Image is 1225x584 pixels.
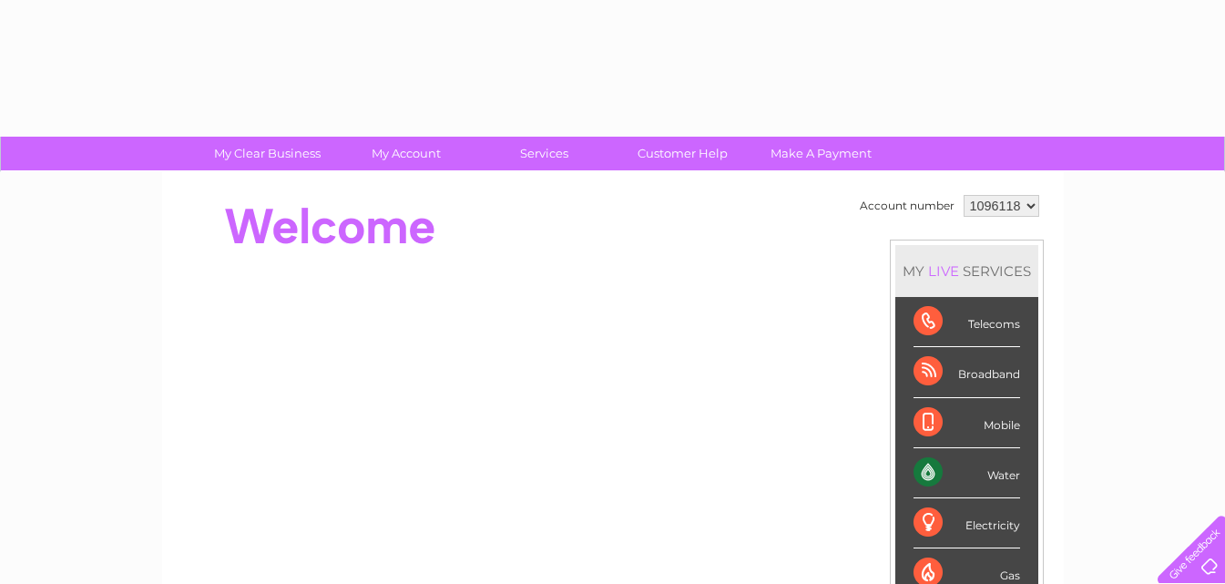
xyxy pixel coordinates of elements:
div: LIVE [924,262,963,280]
td: Account number [855,190,959,221]
div: Mobile [914,398,1020,448]
a: Make A Payment [746,137,896,170]
div: Electricity [914,498,1020,548]
div: Water [914,448,1020,498]
a: Services [469,137,619,170]
a: My Account [331,137,481,170]
div: Broadband [914,347,1020,397]
a: My Clear Business [192,137,342,170]
div: Telecoms [914,297,1020,347]
a: Customer Help [607,137,758,170]
div: MY SERVICES [895,245,1038,297]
